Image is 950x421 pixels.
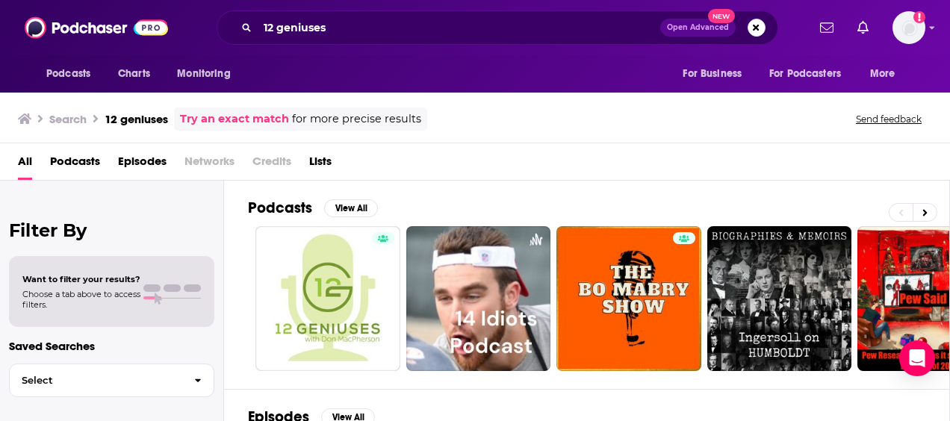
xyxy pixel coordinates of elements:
[708,9,735,23] span: New
[25,13,168,42] img: Podchaser - Follow, Share and Rate Podcasts
[760,60,863,88] button: open menu
[217,10,778,45] div: Search podcasts, credits, & more...
[50,149,100,180] a: Podcasts
[36,60,110,88] button: open menu
[118,149,167,180] a: Episodes
[18,149,32,180] a: All
[913,11,925,23] svg: Add a profile image
[860,60,914,88] button: open menu
[10,375,182,385] span: Select
[851,15,875,40] a: Show notifications dropdown
[9,339,214,353] p: Saved Searches
[292,110,421,128] span: for more precise results
[892,11,925,44] span: Logged in as molly.burgoyne
[46,63,90,84] span: Podcasts
[108,60,159,88] a: Charts
[49,112,87,126] h3: Search
[118,63,150,84] span: Charts
[892,11,925,44] button: Show profile menu
[9,219,214,241] h2: Filter By
[870,63,895,84] span: More
[258,16,660,40] input: Search podcasts, credits, & more...
[9,364,214,397] button: Select
[324,199,378,217] button: View All
[672,60,760,88] button: open menu
[22,289,140,310] span: Choose a tab above to access filters.
[22,274,140,284] span: Want to filter your results?
[683,63,742,84] span: For Business
[814,15,839,40] a: Show notifications dropdown
[167,60,249,88] button: open menu
[248,199,378,217] a: PodcastsView All
[184,149,235,180] span: Networks
[851,113,926,125] button: Send feedback
[660,19,736,37] button: Open AdvancedNew
[667,24,729,31] span: Open Advanced
[252,149,291,180] span: Credits
[180,110,289,128] a: Try an exact match
[769,63,841,84] span: For Podcasters
[309,149,332,180] a: Lists
[105,112,168,126] h3: 12 geniuses
[899,340,935,376] div: Open Intercom Messenger
[248,199,312,217] h2: Podcasts
[892,11,925,44] img: User Profile
[177,63,230,84] span: Monitoring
